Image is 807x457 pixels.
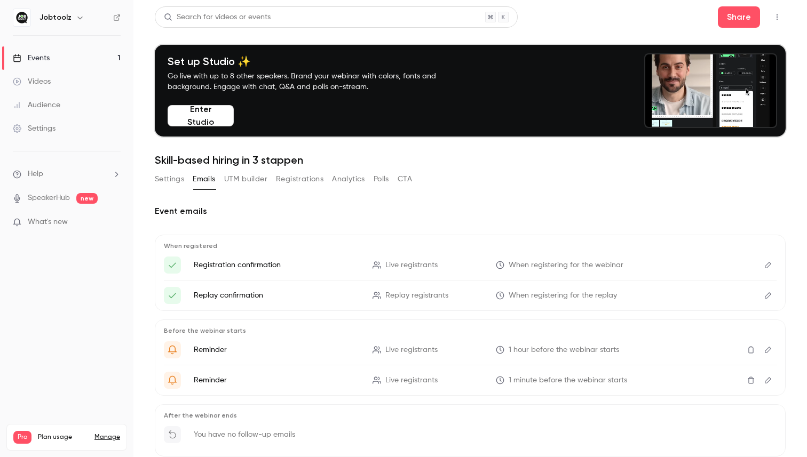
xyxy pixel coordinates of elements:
button: Edit [759,341,777,358]
span: Live registrants [385,344,438,356]
li: Bekijk hier onze webinar: {{ event_name }} [164,287,777,304]
iframe: Noticeable Trigger [108,218,121,227]
li: Klaar voor de webinar straks? [164,341,777,358]
button: Delete [742,341,759,358]
div: Videos [13,76,51,87]
p: Registration confirmation [194,260,360,270]
button: Settings [155,171,184,188]
p: Reminder [194,344,360,355]
button: Registrations [276,171,323,188]
button: Enter Studio [168,105,234,126]
p: Reminder [194,375,360,386]
button: Edit [759,256,777,274]
img: Jobtoolz [13,9,30,26]
span: Live registrants [385,260,438,271]
button: Delete [742,372,759,389]
span: 1 hour before the webinar starts [509,344,619,356]
div: Events [13,53,50,63]
button: Emails [193,171,215,188]
li: help-dropdown-opener [13,169,121,180]
span: Plan usage [38,433,88,442]
h2: Event emails [155,205,786,218]
span: 1 minute before the webinar starts [509,375,627,386]
button: Edit [759,372,777,389]
div: Settings [13,123,56,134]
button: UTM builder [224,171,267,188]
p: Before the webinar starts [164,326,777,335]
span: new [76,193,98,204]
h1: Skill-based hiring in 3 stappen [155,154,786,166]
span: Live registrants [385,375,438,386]
div: Search for videos or events [164,12,271,23]
button: Analytics [332,171,365,188]
p: After the webinar ends [164,411,777,420]
a: SpeakerHub [28,193,70,204]
span: Pro [13,431,31,444]
span: When registering for the webinar [509,260,623,271]
p: Replay confirmation [194,290,360,301]
p: Go live with up to 8 other speakers. Brand your webinar with colors, fonts and background. Engage... [168,71,461,92]
span: Replay registrants [385,290,448,301]
button: Edit [759,287,777,304]
p: When registered [164,242,777,250]
button: Polls [374,171,389,188]
h4: Set up Studio ✨ [168,55,461,68]
span: Help [28,169,43,180]
span: What's new [28,217,68,228]
div: Audience [13,100,60,110]
button: Share [718,6,760,28]
button: CTA [398,171,412,188]
a: Manage [94,433,120,442]
li: De webinar start nu [164,372,777,389]
h6: Jobtoolz [39,12,72,23]
span: When registering for the replay [509,290,617,301]
p: You have no follow-up emails [194,429,295,440]
li: Webinar registratie: {{ event_name }} [164,256,777,274]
